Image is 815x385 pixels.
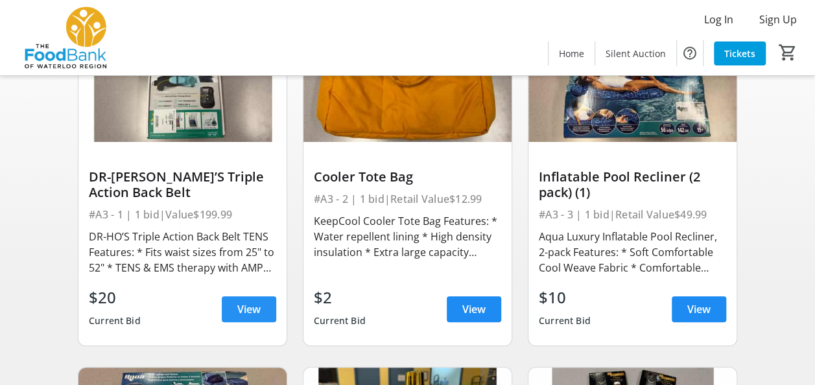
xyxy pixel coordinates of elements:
[89,229,276,275] div: DR-HO’S Triple Action Back Belt TENS Features: * Fits waist sizes from 25" to 52" * TENS & EMS th...
[687,301,711,317] span: View
[559,47,584,60] span: Home
[704,12,733,27] span: Log In
[89,309,141,332] div: Current Bid
[694,9,744,30] button: Log In
[539,169,726,200] div: Inflatable Pool Recliner (2 pack) (1)
[237,301,261,317] span: View
[314,286,366,309] div: $2
[303,25,512,142] img: Cooler Tote Bag
[714,41,766,65] a: Tickets
[724,47,755,60] span: Tickets
[606,47,666,60] span: Silent Auction
[314,169,501,185] div: Cooler Tote Bag
[447,296,501,322] a: View
[749,9,807,30] button: Sign Up
[462,301,486,317] span: View
[78,25,287,142] img: DR-HO’S Triple Action Back Belt
[677,40,703,66] button: Help
[539,205,726,224] div: #A3 - 3 | 1 bid | Retail Value $49.99
[314,309,366,332] div: Current Bid
[595,41,676,65] a: Silent Auction
[776,41,799,64] button: Cart
[539,229,726,275] div: Aqua Luxury Inflatable Pool Recliner, 2-pack Features: * Soft Comfortable Cool Weave Fabric * Com...
[89,205,276,224] div: #A3 - 1 | 1 bid | Value $199.99
[89,169,276,200] div: DR-[PERSON_NAME]’S Triple Action Back Belt
[528,25,737,142] img: Inflatable Pool Recliner (2 pack) (1)
[89,286,141,309] div: $20
[314,190,501,208] div: #A3 - 2 | 1 bid | Retail Value $12.99
[549,41,595,65] a: Home
[222,296,276,322] a: View
[539,286,591,309] div: $10
[539,309,591,332] div: Current Bid
[8,5,123,70] img: The Food Bank of Waterloo Region's Logo
[314,213,501,260] div: KeepCool Cooler Tote Bag Features: * Water repellent lining * High density insulation * Extra lar...
[672,296,726,322] a: View
[759,12,797,27] span: Sign Up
